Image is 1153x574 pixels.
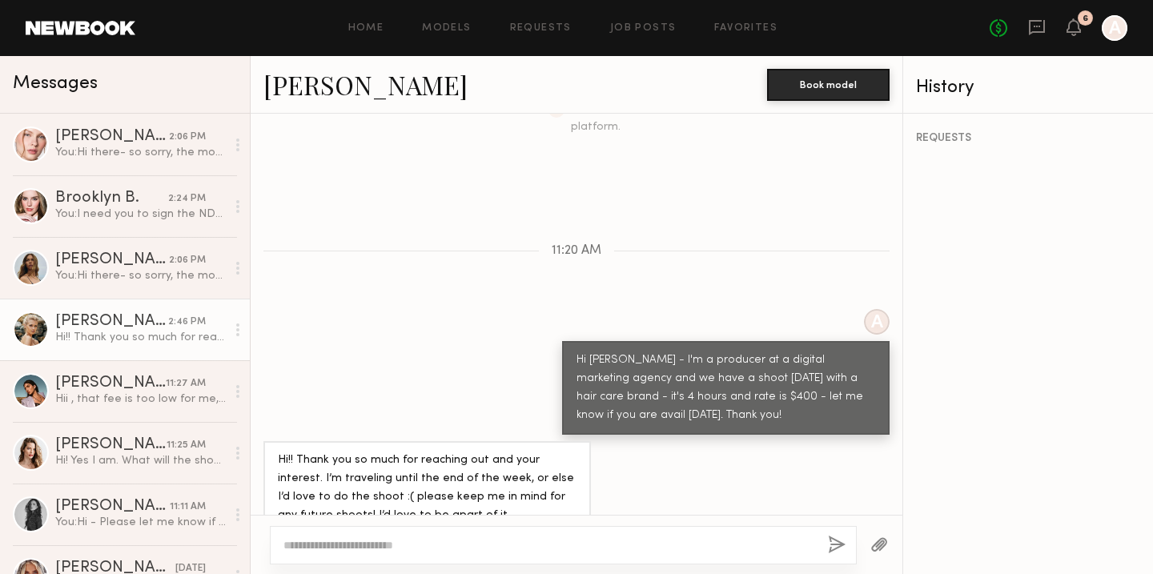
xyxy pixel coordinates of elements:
div: [PERSON_NAME] [55,129,169,145]
div: 2:24 PM [168,191,206,207]
a: Home [348,23,384,34]
button: Book model [767,69,890,101]
a: Job Posts [610,23,677,34]
div: You: Hi - Please let me know if you are still planninng on [DATE] - we had thought we had confirm... [55,515,226,530]
a: Requests [510,23,572,34]
div: REQUESTS [916,133,1140,144]
div: 2:06 PM [169,253,206,268]
a: [PERSON_NAME] [263,67,468,102]
span: 11:20 AM [552,244,601,258]
div: 11:27 AM [166,376,206,391]
a: Favorites [714,23,777,34]
a: Models [422,23,471,34]
div: 2:46 PM [168,315,206,330]
a: Book model [767,77,890,90]
div: [PERSON_NAME] [55,375,166,391]
div: 2:06 PM [169,130,206,145]
div: 11:11 AM [170,500,206,515]
div: Hi!! Thank you so much for reaching out and your interest. I’m traveling until the end of the wee... [55,330,226,345]
div: Hii , that fee is too low for me, but thank you for reaching out 💙 [55,391,226,407]
div: You: Hi there- so sorry, the model we thought was bailing on us just got back to me - i'll keep y... [55,145,226,160]
div: You: I need you to sign the NDA before I can share [55,207,226,222]
a: A [1102,15,1127,41]
div: 11:25 AM [167,438,206,453]
span: Messages [13,74,98,93]
div: Brooklyn B. [55,191,168,207]
div: [PERSON_NAME] [55,314,168,330]
div: [PERSON_NAME] [55,499,170,515]
div: Hi [PERSON_NAME] - I'm a producer at a digital marketing agency and we have a shoot [DATE] with a... [576,351,875,425]
div: You: Hi there- so sorry, the model we thought was bailing on us just got back to me - i'll keep y... [55,268,226,283]
div: [PERSON_NAME] [55,252,169,268]
div: History [916,78,1140,97]
div: Hi!! Thank you so much for reaching out and your interest. I’m traveling until the end of the wee... [278,452,576,525]
div: 6 [1083,14,1088,23]
div: Hi! Yes I️ am. What will the shoot times be? [55,453,226,468]
div: [PERSON_NAME] [55,437,167,453]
